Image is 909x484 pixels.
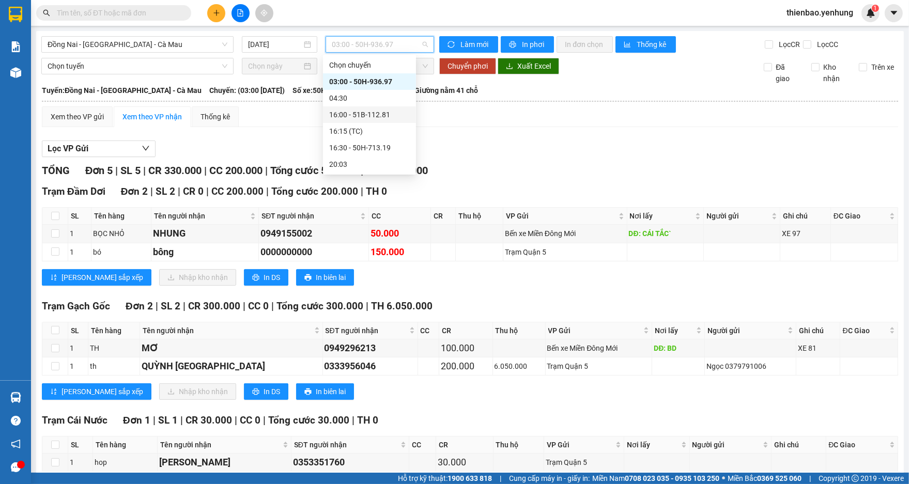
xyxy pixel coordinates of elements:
span: | [352,414,355,426]
span: SĐT người nhận [261,210,358,222]
span: CR 300.000 [188,300,240,312]
input: 14/08/2025 [248,39,302,50]
span: bar-chart [624,41,633,49]
button: syncLàm mới [439,36,498,53]
span: Tên người nhận [160,439,281,450]
span: Chuyến: (03:00 [DATE]) [209,85,285,96]
div: 04:30 [329,92,410,104]
span: download [506,63,513,71]
div: 200.000 [441,359,490,373]
span: TH 6.050.000 [371,300,433,312]
span: | [204,164,207,177]
td: QUỲNH NY [140,357,322,376]
span: Đồng Nai - Sài Gòn - Cà Mau [48,37,227,52]
div: 0333956046 [325,359,416,373]
span: CC 0 [248,300,269,312]
div: bó [93,246,149,258]
th: Thu hộ [493,322,546,339]
td: tuan kiet [158,454,291,472]
div: Xem theo VP nhận [122,111,182,122]
span: In biên lai [316,386,346,397]
th: SL [68,436,93,454]
button: downloadXuất Excel [498,58,559,74]
span: Tổng cước 300.000 [276,300,363,312]
div: hop [95,457,156,468]
span: down [142,144,150,152]
th: SL [68,208,91,225]
span: TH 0 [366,185,387,197]
span: notification [11,439,21,449]
th: CC [418,322,440,339]
div: 16:00 - 51B-112.81 [329,109,410,120]
th: Tên hàng [88,322,141,339]
th: Thu hộ [494,436,544,454]
span: caret-down [889,8,899,18]
span: Chọn tuyến [48,58,227,74]
strong: 0708 023 035 - 0935 103 250 [625,474,719,482]
span: Lọc VP Gửi [48,142,88,155]
div: Trạm Quận 5 [547,361,651,372]
div: 50.000 [371,226,429,241]
th: SL [68,322,88,339]
th: Ghi chú [780,208,831,225]
td: Trạm Quận 5 [546,357,653,376]
div: XE 81 [798,342,838,354]
div: 100.000 [441,341,490,355]
button: bar-chartThống kê [615,36,676,53]
button: printerIn biên lai [296,269,354,286]
div: Bến xe Miền Đông Mới [505,228,625,239]
span: | [150,185,153,197]
span: ĐC Giao [834,210,887,222]
span: Xuất Excel [517,60,551,72]
span: Lọc CR [775,39,802,50]
div: 150.000 [371,245,429,259]
th: Tên hàng [91,208,151,225]
span: VP Gửi [548,325,642,336]
th: CC [369,208,431,225]
span: ĐC Giao [843,325,887,336]
img: solution-icon [10,41,21,52]
span: In phơi [522,39,546,50]
td: 0000000000 [259,243,369,261]
div: 0949296213 [325,341,416,355]
span: Đơn 2 [121,185,148,197]
th: CR [439,322,492,339]
span: sort-ascending [50,274,57,282]
span: Hỗ trợ kỹ thuật: [398,473,492,484]
span: | [235,414,237,426]
span: CR 30.000 [186,414,232,426]
span: | [183,300,186,312]
th: Ghi chú [796,322,840,339]
b: Tuyến: Đồng Nai - [GEOGRAPHIC_DATA] - Cà Mau [42,86,202,95]
div: 1 [70,228,89,239]
button: sort-ascending[PERSON_NAME] sắp xếp [42,269,151,286]
span: Nơi lấy [630,210,693,222]
button: file-add [232,4,250,22]
div: Xem theo VP gửi [51,111,104,122]
span: printer [509,41,518,49]
span: [PERSON_NAME] sắp xếp [61,272,143,283]
span: SĐT người nhận [326,325,407,336]
td: MƠ [140,339,322,357]
div: 03:00 - 50H-936.97 [329,76,410,87]
div: th [90,361,138,372]
div: XE 97 [782,228,829,239]
span: printer [304,274,312,282]
span: ⚪️ [722,476,725,480]
span: | [265,164,268,177]
span: VP Gửi [547,439,613,450]
strong: 1900 633 818 [448,474,492,482]
span: Trạm Gạch Gốc [42,300,110,312]
div: 16:15 (TC) [329,126,410,137]
button: In đơn chọn [557,36,613,53]
td: 0949155002 [259,225,369,243]
span: Miền Bắc [728,473,802,484]
span: | [243,300,245,312]
div: Thống kê [201,111,230,122]
button: printerIn DS [244,383,288,400]
div: MƠ [142,341,320,355]
button: Chuyển phơi [439,58,496,74]
span: [PERSON_NAME] sắp xếp [61,386,143,397]
span: Nơi lấy [627,439,679,450]
th: Ghi chú [772,436,826,454]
